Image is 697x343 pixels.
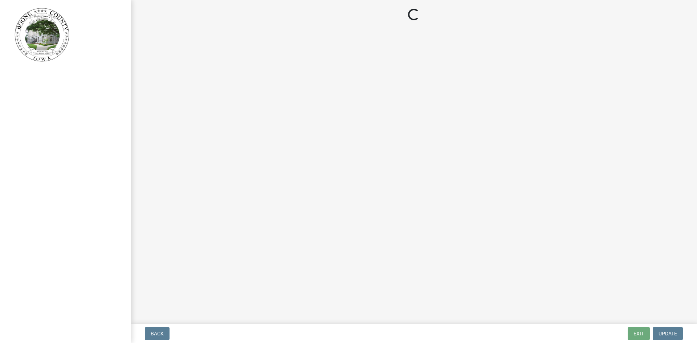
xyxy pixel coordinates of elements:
span: Update [659,331,677,336]
button: Back [145,327,170,340]
button: Exit [628,327,650,340]
button: Update [653,327,683,340]
img: Boone County, Iowa [15,8,70,62]
span: Back [151,331,164,336]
